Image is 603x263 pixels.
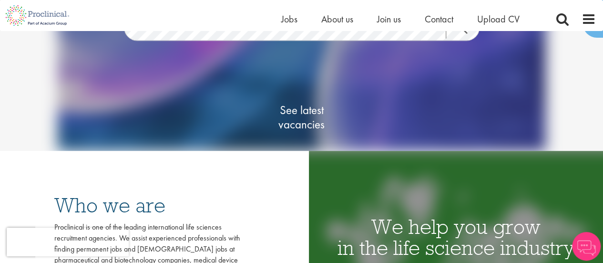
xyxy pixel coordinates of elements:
[7,228,129,256] iframe: reCAPTCHA
[425,13,453,25] a: Contact
[572,232,601,261] img: Chatbot
[254,65,349,170] a: See latestvacancies
[254,103,349,132] span: See latest vacancies
[477,13,520,25] a: Upload CV
[281,13,297,25] a: Jobs
[321,13,353,25] a: About us
[54,195,240,216] h3: Who we are
[377,13,401,25] a: Join us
